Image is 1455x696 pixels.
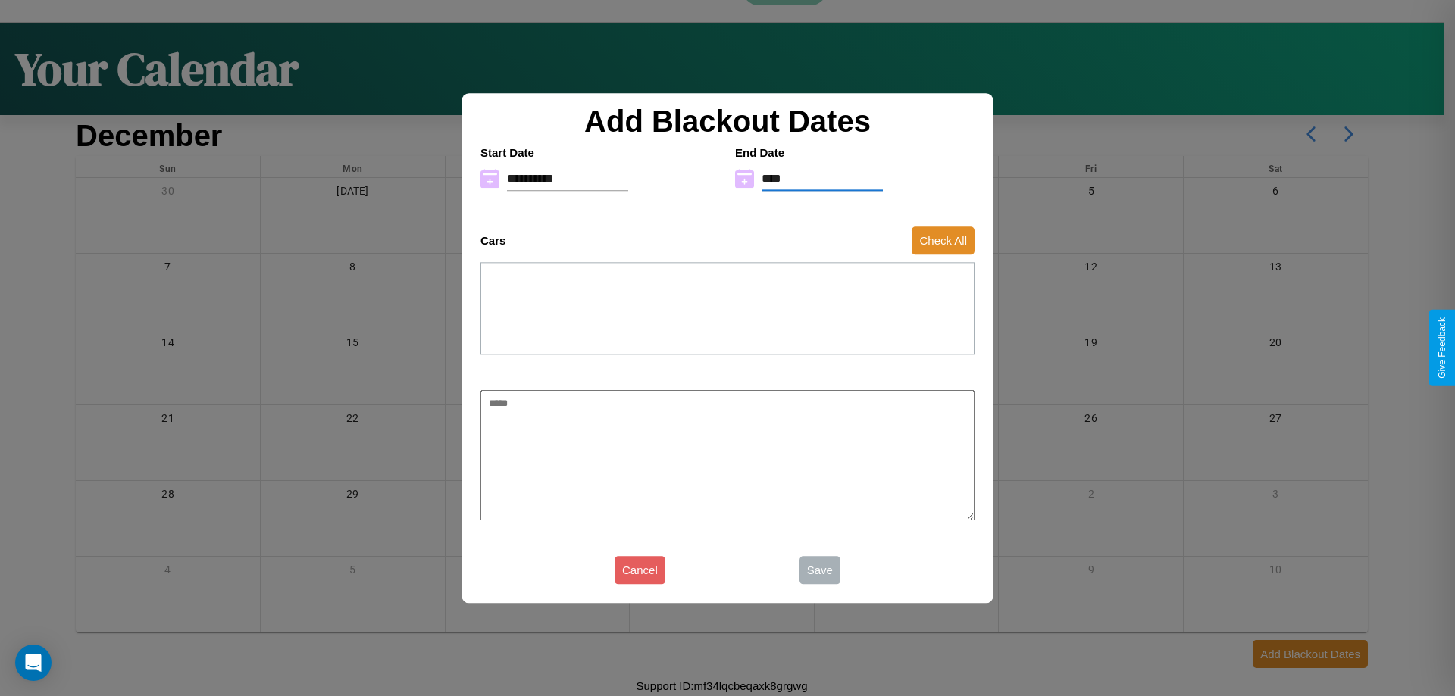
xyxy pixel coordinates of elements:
[473,105,982,139] h2: Add Blackout Dates
[799,556,840,584] button: Save
[480,146,720,159] h4: Start Date
[480,234,505,247] h4: Cars
[912,226,975,254] button: Check All
[615,556,665,584] button: Cancel
[735,146,975,159] h4: End Date
[15,645,52,681] div: Open Intercom Messenger
[1437,317,1447,379] div: Give Feedback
